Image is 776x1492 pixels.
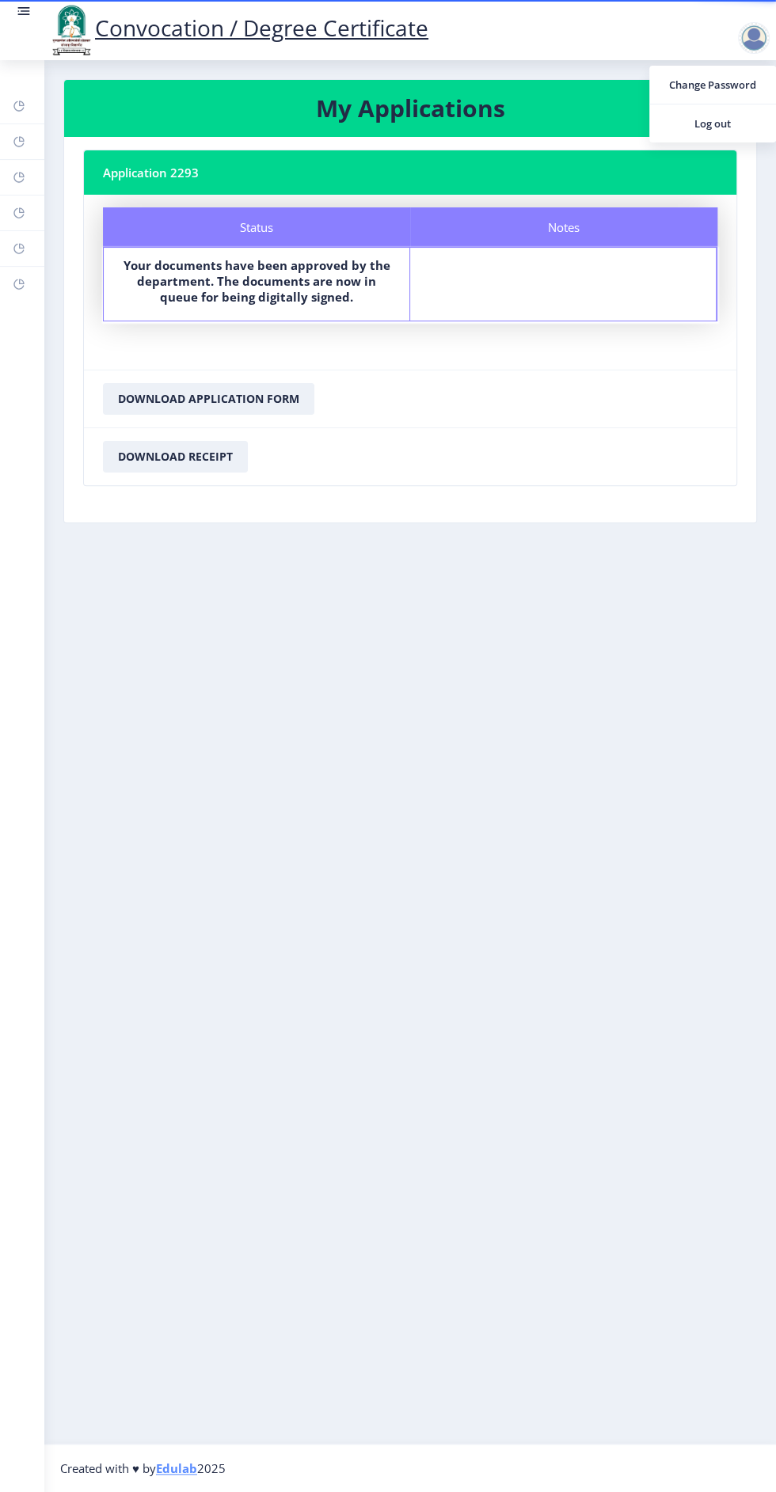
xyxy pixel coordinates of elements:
button: Download Application Form [103,383,314,415]
div: Status [103,207,410,247]
b: Your documents have been approved by the department. The documents are now in queue for being dig... [124,257,390,305]
span: Created with ♥ by 2025 [60,1460,226,1476]
a: Log out [649,104,776,142]
h3: My Applications [83,93,737,124]
a: Convocation / Degree Certificate [48,13,428,43]
button: Download Receipt [103,441,248,473]
span: Log out [662,114,763,133]
img: logo [48,3,95,57]
div: Notes [410,207,717,247]
a: Edulab [156,1460,197,1476]
span: Change Password [662,75,763,94]
nb-card-header: Application 2293 [84,150,736,195]
a: Change Password [649,66,776,104]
